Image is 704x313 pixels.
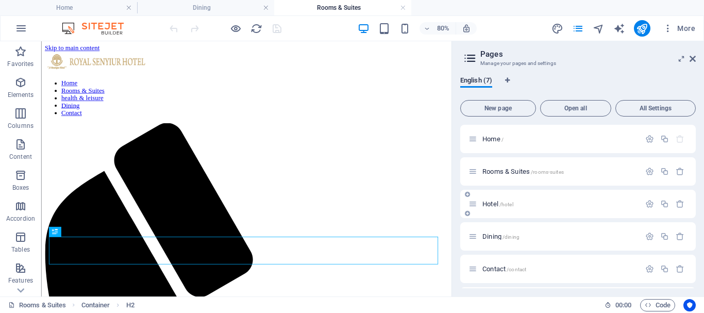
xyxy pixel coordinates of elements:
h3: Manage your pages and settings [480,59,675,68]
span: Home [482,135,504,143]
div: Rooms & Suites/rooms-suites [479,168,640,175]
div: Remove [676,232,684,241]
div: Remove [676,200,684,208]
span: /contact [507,267,526,272]
i: Pages (Ctrl+Alt+S) [572,23,584,35]
i: On resize automatically adjust zoom level to fit chosen device. [462,24,471,33]
div: Language Tabs [460,76,696,96]
span: / [501,137,504,142]
span: 00 00 [615,299,631,311]
button: design [551,22,564,35]
span: Code [645,299,671,311]
div: Settings [645,265,654,273]
nav: breadcrumb [81,299,135,311]
button: publish [634,20,650,37]
button: All Settings [615,100,696,117]
span: Click to select. Double-click to edit [81,299,110,311]
span: /hotel [499,202,513,207]
p: Tables [11,245,30,254]
span: All Settings [620,105,691,111]
i: Design (Ctrl+Alt+Y) [551,23,563,35]
span: Dining [482,233,519,240]
span: More [663,23,695,34]
button: Code [640,299,675,311]
button: text_generator [613,22,626,35]
i: Publish [636,23,648,35]
div: Dining/dining [479,233,640,240]
span: Click to select. Double-click to edit [126,299,135,311]
h6: Session time [605,299,632,311]
h2: Pages [480,50,696,59]
button: pages [572,22,584,35]
div: Duplicate [660,232,669,241]
button: Usercentrics [683,299,696,311]
div: Contact/contact [479,266,640,272]
div: Hotel/hotel [479,201,640,207]
button: reload [250,22,262,35]
div: Settings [645,167,654,176]
div: Home/ [479,136,640,142]
div: Duplicate [660,200,669,208]
div: Settings [645,232,654,241]
div: Settings [645,200,654,208]
h4: Dining [137,2,274,13]
span: /rooms-suites [531,169,564,175]
i: Reload page [250,23,262,35]
img: Editor Logo [59,22,137,35]
div: Duplicate [660,135,669,143]
div: Remove [676,167,684,176]
div: Remove [676,265,684,273]
button: New page [460,100,536,117]
h4: Rooms & Suites [274,2,411,13]
div: Duplicate [660,265,669,273]
div: Settings [645,135,654,143]
p: Accordion [6,215,35,223]
button: Open all [540,100,611,117]
span: Click to open page [482,265,526,273]
span: New page [465,105,531,111]
p: Content [9,153,32,161]
i: AI Writer [613,23,625,35]
a: Click to cancel selection. Double-click to open Pages [8,299,66,311]
p: Features [8,276,33,285]
span: Open all [545,105,607,111]
span: Rooms & Suites [482,168,564,175]
i: Navigator [593,23,605,35]
button: navigator [593,22,605,35]
button: 80% [420,22,456,35]
p: Elements [8,91,34,99]
span: : [623,301,624,309]
span: English (7) [460,74,492,89]
p: Columns [8,122,33,130]
button: More [659,20,699,37]
p: Boxes [12,184,29,192]
span: Hotel [482,200,513,208]
div: The startpage cannot be deleted [676,135,684,143]
p: Favorites [7,60,33,68]
div: Duplicate [660,167,669,176]
button: Click here to leave preview mode and continue editing [229,22,242,35]
a: Skip to main content [4,4,73,13]
span: /dining [502,234,519,240]
h6: 80% [435,22,451,35]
